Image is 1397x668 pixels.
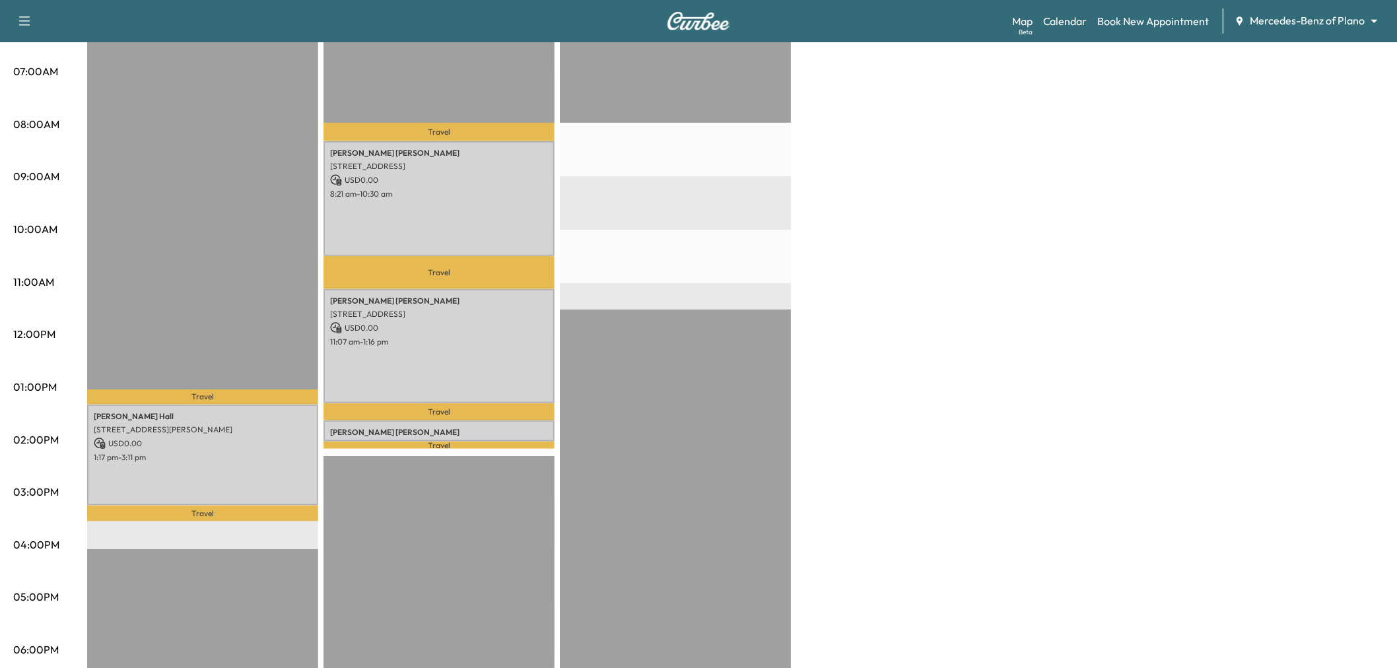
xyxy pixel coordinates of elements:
[667,12,730,30] img: Curbee Logo
[13,537,59,552] p: 04:00PM
[1012,13,1033,29] a: MapBeta
[13,589,59,605] p: 05:00PM
[330,309,548,319] p: [STREET_ADDRESS]
[13,484,59,500] p: 03:00PM
[13,274,54,290] p: 11:00AM
[13,432,59,448] p: 02:00PM
[87,506,318,521] p: Travel
[94,438,312,450] p: USD 0.00
[330,427,548,438] p: [PERSON_NAME] [PERSON_NAME]
[324,442,555,449] p: Travel
[13,379,57,395] p: 01:00PM
[13,116,59,132] p: 08:00AM
[1019,27,1033,37] div: Beta
[94,411,312,422] p: [PERSON_NAME] Hall
[87,389,318,405] p: Travel
[94,424,312,435] p: [STREET_ADDRESS][PERSON_NAME]
[330,440,548,451] p: [STREET_ADDRESS]
[13,642,59,657] p: 06:00PM
[330,161,548,172] p: [STREET_ADDRESS]
[1043,13,1087,29] a: Calendar
[13,168,59,184] p: 09:00AM
[330,337,548,347] p: 11:07 am - 1:16 pm
[13,63,58,79] p: 07:00AM
[324,403,555,420] p: Travel
[324,256,555,289] p: Travel
[330,296,548,306] p: [PERSON_NAME] [PERSON_NAME]
[13,221,57,237] p: 10:00AM
[330,189,548,199] p: 8:21 am - 10:30 am
[330,174,548,186] p: USD 0.00
[94,452,312,463] p: 1:17 pm - 3:11 pm
[330,322,548,334] p: USD 0.00
[13,326,55,342] p: 12:00PM
[324,123,555,141] p: Travel
[330,148,548,158] p: [PERSON_NAME] [PERSON_NAME]
[1250,13,1365,28] span: Mercedes-Benz of Plano
[1098,13,1210,29] a: Book New Appointment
